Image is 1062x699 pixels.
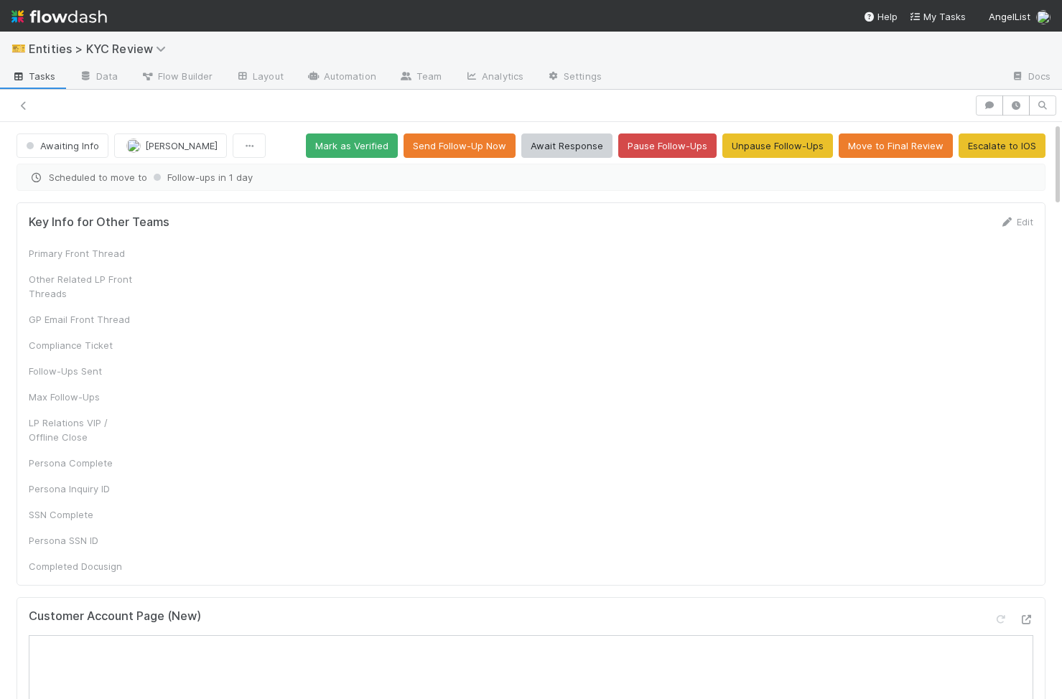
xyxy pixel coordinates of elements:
[29,272,136,301] div: Other Related LP Front Threads
[145,140,218,151] span: [PERSON_NAME]
[959,133,1045,158] button: Escalate to IOS
[23,140,99,151] span: Awaiting Info
[722,133,833,158] button: Unpause Follow-Ups
[535,66,613,89] a: Settings
[989,11,1030,22] span: AngelList
[29,170,1033,184] span: Scheduled to move to in 1 day
[618,133,717,158] button: Pause Follow-Ups
[1000,66,1062,89] a: Docs
[11,4,107,29] img: logo-inverted-e16ddd16eac7371096b0.svg
[1000,216,1033,227] a: Edit
[29,338,136,352] div: Compliance Ticket
[295,66,388,89] a: Automation
[29,42,173,56] span: Entities > KYC Review
[839,133,953,158] button: Move to Final Review
[129,66,224,89] a: Flow Builder
[29,246,136,261] div: Primary Front Thread
[388,66,453,89] a: Team
[306,133,398,158] button: Mark as Verified
[29,609,201,624] h5: Customer Account Page (New)
[909,11,966,22] span: My Tasks
[1036,10,1051,24] img: avatar_7d83f73c-397d-4044-baf2-bb2da42e298f.png
[909,9,966,24] a: My Tasks
[141,69,213,83] span: Flow Builder
[114,133,227,158] button: [PERSON_NAME]
[29,390,136,404] div: Max Follow-Ups
[11,69,56,83] span: Tasks
[11,42,26,55] span: 🎫
[29,364,136,378] div: Follow-Ups Sent
[17,133,108,158] button: Awaiting Info
[29,559,136,573] div: Completed Docusign
[29,507,136,522] div: SSN Complete
[453,66,535,89] a: Analytics
[29,456,136,470] div: Persona Complete
[224,66,295,89] a: Layout
[150,172,215,183] span: Follow-ups
[29,416,136,444] div: LP Relations VIP / Offline Close
[863,9,898,24] div: Help
[29,215,169,230] h5: Key Info for Other Teams
[126,139,141,153] img: avatar_d8fc9ee4-bd1b-4062-a2a8-84feb2d97839.png
[404,133,516,158] button: Send Follow-Up Now
[29,533,136,548] div: Persona SSN ID
[29,312,136,327] div: GP Email Front Thread
[67,66,129,89] a: Data
[521,133,612,158] button: Await Response
[29,482,136,496] div: Persona Inquiry ID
